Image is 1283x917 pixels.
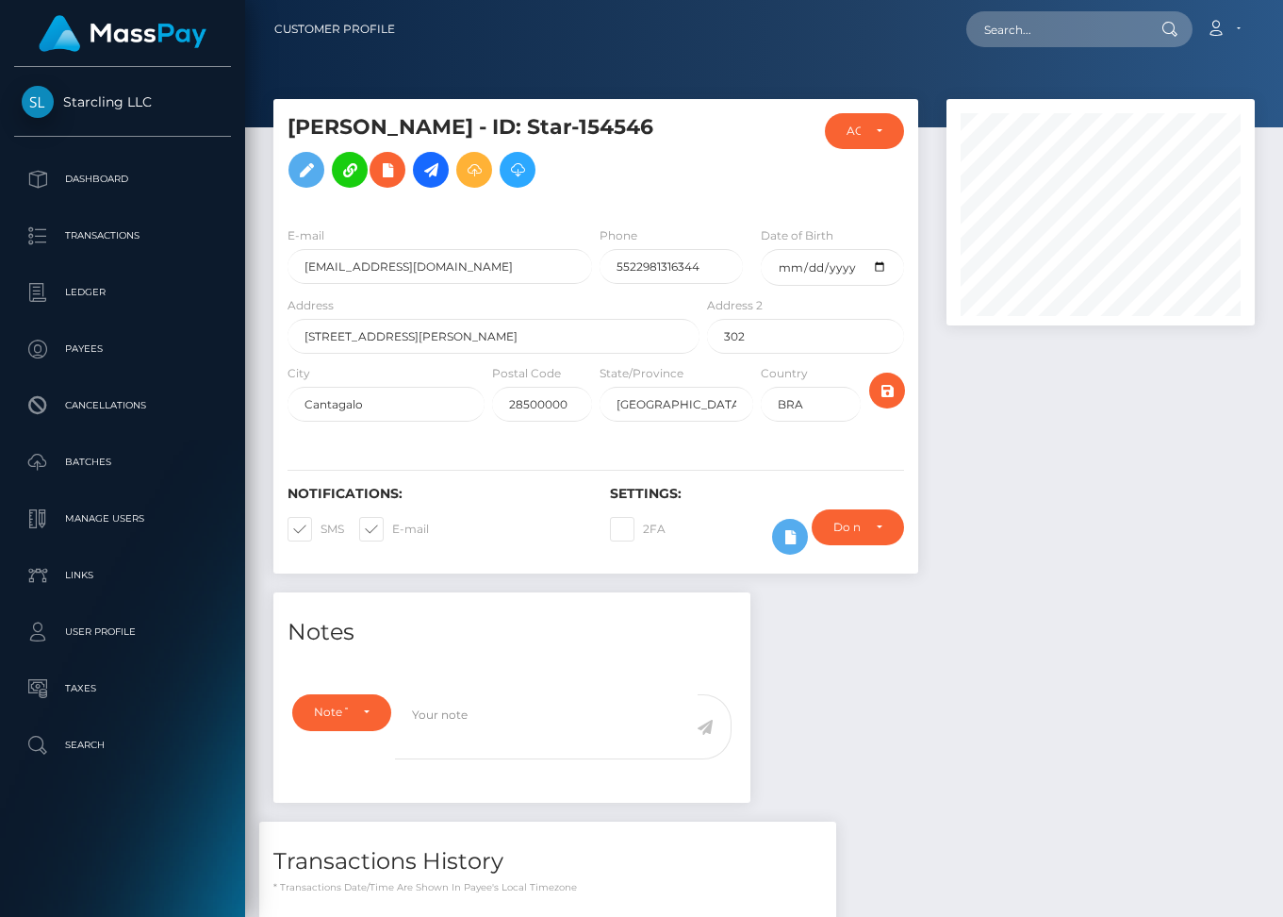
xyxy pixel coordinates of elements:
button: Note Type [292,694,391,730]
p: Links [22,561,223,590]
h4: Transactions History [273,845,822,878]
label: E-mail [359,517,429,542]
a: Ledger [14,269,231,316]
a: Search [14,722,231,769]
label: Postal Code [492,365,561,382]
label: Date of Birth [761,227,833,244]
div: ACTIVE [847,124,861,139]
a: Manage Users [14,495,231,542]
p: Transactions [22,222,223,250]
p: Payees [22,335,223,363]
label: Address 2 [707,297,763,314]
h4: Notes [288,616,736,649]
label: 2FA [610,517,666,542]
a: Cancellations [14,382,231,429]
h6: Notifications: [288,486,582,502]
button: Do not require [812,509,904,545]
a: Dashboard [14,156,231,203]
label: City [288,365,310,382]
p: * Transactions date/time are shown in payee's local timezone [273,880,822,894]
a: Initiate Payout [413,152,449,188]
div: Note Type [314,705,348,720]
a: Payees [14,325,231,373]
a: Batches [14,439,231,486]
img: Starcling LLC [22,86,54,118]
a: Customer Profile [274,9,395,49]
div: Do not require [833,520,861,535]
a: User Profile [14,609,231,656]
p: Dashboard [22,165,223,193]
a: Taxes [14,665,231,712]
p: Cancellations [22,392,223,420]
label: SMS [288,517,344,542]
p: User Profile [22,618,223,646]
p: Search [22,731,223,759]
button: ACTIVE [825,113,904,149]
label: State/Province [600,365,683,382]
a: Links [14,552,231,599]
label: Country [761,365,808,382]
p: Batches [22,448,223,476]
label: Phone [600,227,637,244]
img: MassPay Logo [39,15,206,52]
h6: Settings: [610,486,904,502]
label: Address [288,297,334,314]
input: Search... [966,11,1143,47]
span: Starcling LLC [14,93,231,110]
p: Manage Users [22,505,223,533]
p: Taxes [22,675,223,703]
p: Ledger [22,278,223,307]
a: Transactions [14,212,231,259]
label: E-mail [288,227,324,244]
h5: [PERSON_NAME] - ID: Star-154546 [288,113,689,197]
